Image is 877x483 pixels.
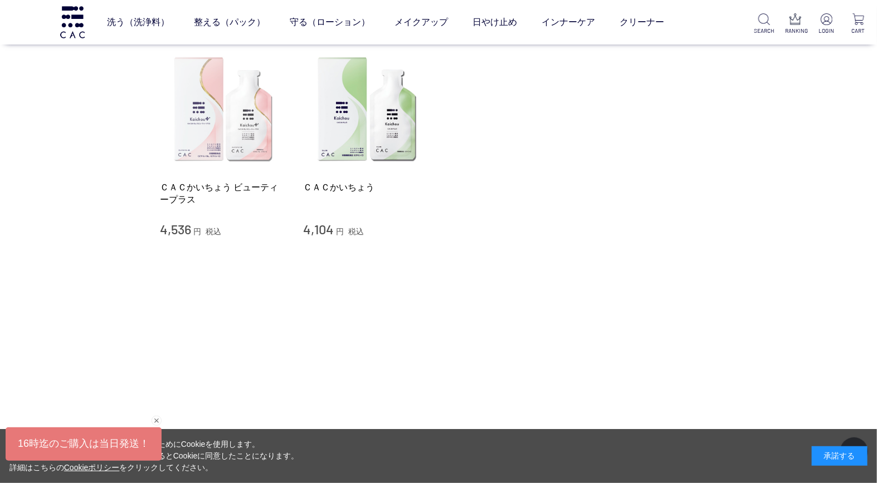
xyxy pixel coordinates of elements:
a: クリーナー [620,7,664,38]
a: 守る（ローション） [290,7,370,38]
span: 4,104 [304,221,334,237]
img: ＣＡＣかいちょう [304,46,431,173]
a: Cookieポリシー [64,463,120,472]
p: RANKING [786,27,806,35]
a: CART [848,13,868,35]
span: 円 [193,227,201,236]
span: 円 [336,227,344,236]
a: メイクアップ [394,7,448,38]
span: 4,536 [160,221,191,237]
a: LOGIN [817,13,837,35]
p: LOGIN [817,27,837,35]
a: SEARCH [754,13,774,35]
span: 税込 [206,227,221,236]
a: ＣＡＣかいちょう [304,181,431,193]
p: SEARCH [754,27,774,35]
a: インナーケア [542,7,595,38]
img: ＣＡＣかいちょう ビューティープラス [160,46,287,173]
a: 整える（パック） [194,7,265,38]
p: CART [848,27,868,35]
a: 日やけ止め [472,7,517,38]
a: 洗う（洗浄料） [107,7,169,38]
div: 承諾する [812,446,868,466]
a: RANKING [786,13,806,35]
span: 税込 [348,227,364,236]
a: ＣＡＣかいちょう ビューティープラス [160,181,287,205]
img: logo [59,6,86,38]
